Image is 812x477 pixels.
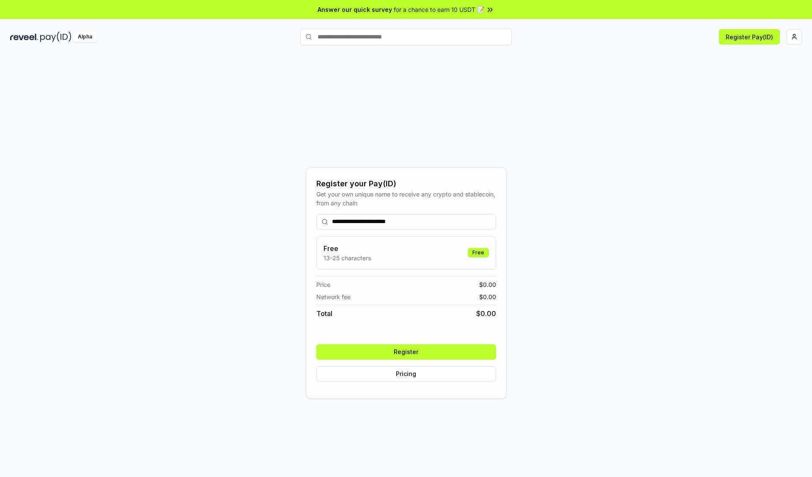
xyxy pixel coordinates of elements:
[73,32,97,42] div: Alpha
[316,308,332,319] span: Total
[479,292,496,301] span: $ 0.00
[476,308,496,319] span: $ 0.00
[468,248,489,257] div: Free
[316,292,351,301] span: Network fee
[316,178,496,190] div: Register your Pay(ID)
[394,5,484,14] span: for a chance to earn 10 USDT 📝
[10,32,38,42] img: reveel_dark
[316,190,496,207] div: Get your own unique name to receive any crypto and stablecoin, from any chain
[324,253,371,262] p: 13-25 characters
[479,280,496,289] span: $ 0.00
[40,32,71,42] img: pay_id
[719,29,780,44] button: Register Pay(ID)
[318,5,392,14] span: Answer our quick survey
[316,344,496,360] button: Register
[324,243,371,253] h3: Free
[316,366,496,382] button: Pricing
[316,280,330,289] span: Price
